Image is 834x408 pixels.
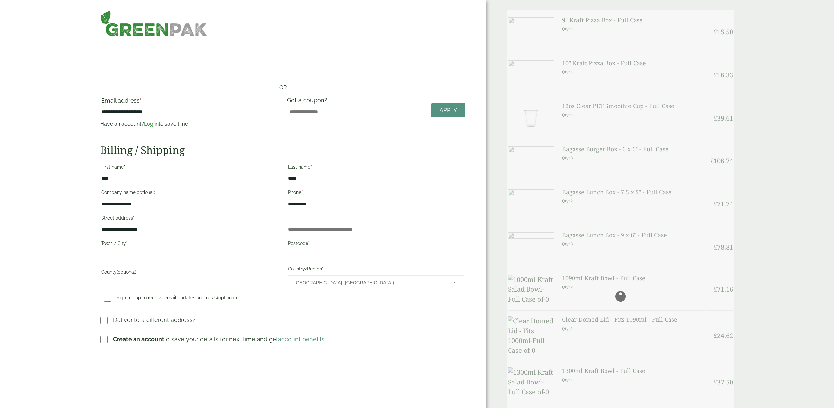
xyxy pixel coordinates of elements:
[101,98,278,107] label: Email address
[113,316,196,324] p: Deliver to a different address?
[101,268,278,279] label: County
[126,241,128,246] abbr: required
[117,269,136,275] span: (optional)
[288,275,465,289] span: Country/Region
[288,188,465,199] label: Phone
[133,215,134,220] abbr: required
[288,162,465,173] label: Last name
[140,97,142,104] abbr: required
[308,241,310,246] abbr: required
[310,164,312,170] abbr: required
[100,63,466,76] iframe: Secure payment button frame
[295,276,445,289] span: United Kingdom (UK)
[113,336,164,343] strong: Create an account
[278,336,324,343] a: account benefits
[135,190,155,195] span: (optional)
[101,188,278,199] label: Company name
[217,295,237,300] span: (optional)
[144,121,159,127] a: Log in
[101,239,278,250] label: Town / City
[101,295,240,302] label: Sign me up to receive email updates and news
[322,266,323,271] abbr: required
[113,335,324,344] p: to save your details for next time and get
[104,294,111,302] input: Sign me up to receive email updates and news(optional)
[101,162,278,173] label: First name
[288,239,465,250] label: Postcode
[100,144,466,156] h2: Billing / Shipping
[100,120,279,128] p: Have an account? to save time
[124,164,125,170] abbr: required
[288,264,465,275] label: Country/Region
[287,97,330,107] label: Got a coupon?
[439,107,457,114] span: Apply
[101,213,278,224] label: Street address
[301,190,303,195] abbr: required
[100,84,466,91] p: — OR —
[100,10,208,37] img: GreenPak Supplies
[431,103,465,117] a: Apply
